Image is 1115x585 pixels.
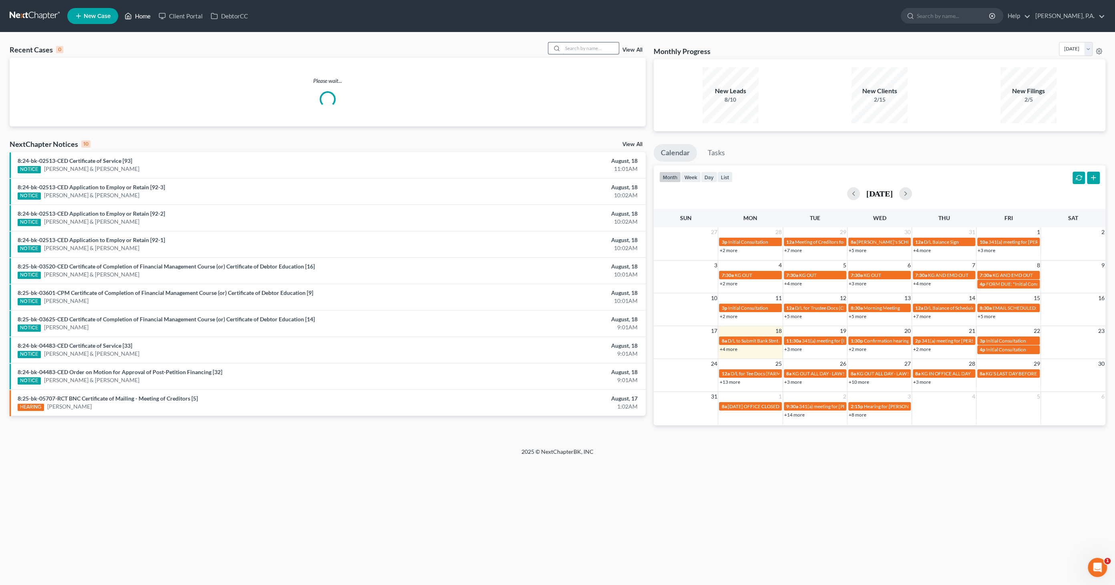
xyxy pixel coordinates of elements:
[980,239,988,245] span: 10a
[986,347,1026,353] span: Initial Consultation
[436,395,638,403] div: August, 17
[18,351,41,358] div: NOTICE
[980,338,985,344] span: 3p
[436,403,638,411] div: 1:02AM
[18,263,315,270] a: 8:25-bk-03520-CED Certificate of Completion of Financial Management Course (or) Certificate of De...
[775,293,783,303] span: 11
[851,96,908,104] div: 2/15
[988,239,1066,245] span: 341(a) meeting for [PERSON_NAME]
[436,210,638,218] div: August, 18
[743,214,757,221] span: Mon
[857,371,959,377] span: KG OUT ALL DAY - LAW SCHOOL ORIENTATION
[784,412,805,418] a: +14 more
[980,347,985,353] span: 4p
[851,305,863,311] span: 8:30a
[849,379,869,385] a: +10 more
[727,338,811,344] span: D/L to Submit Bank Stmt and P&L's to Tee
[784,313,802,319] a: +5 more
[1097,359,1105,369] span: 30
[436,350,638,358] div: 9:01AM
[864,403,969,409] span: Hearing for [PERSON_NAME] & [PERSON_NAME]
[721,338,727,344] span: 8a
[904,293,912,303] span: 13
[1032,293,1041,303] span: 15
[18,404,44,411] div: HEARING
[622,47,642,53] a: View All
[654,46,710,56] h3: Monthly Progress
[851,338,863,344] span: 1:30p
[980,305,992,311] span: 8:30a
[775,227,783,237] span: 28
[710,293,718,303] span: 10
[1036,392,1041,401] span: 5
[778,260,783,270] span: 4
[904,326,912,336] span: 20
[710,326,718,336] span: 17
[980,272,992,278] span: 7:30a
[710,359,718,369] span: 24
[851,239,856,245] span: 8a
[719,346,737,352] a: +4 more
[18,316,315,323] a: 8:25-bk-03625-CED Certificate of Completion of Financial Management Course (or) Certificate of De...
[971,392,976,401] span: 4
[329,448,786,462] div: 2025 © NextChapterBK, INC
[719,379,740,385] a: +13 more
[928,272,968,278] span: KG AND EMD OUT
[907,260,912,270] span: 6
[913,313,931,319] a: +7 more
[784,280,802,286] a: +4 more
[56,46,63,53] div: 0
[44,244,139,252] a: [PERSON_NAME] & [PERSON_NAME]
[702,86,759,96] div: New Leads
[436,244,638,252] div: 10:02AM
[18,395,198,402] a: 8:25-bk-05707-RCT BNC Certificate of Mailing - Meeting of Creditors [5]
[10,45,63,54] div: Recent Cases
[799,403,876,409] span: 341(a) meeting for [PERSON_NAME]
[915,371,920,377] span: 8a
[775,326,783,336] span: 18
[121,9,155,23] a: Home
[18,184,165,190] a: 8:24-bk-02513-CED Application to Employ or Retain [92-3]
[436,262,638,270] div: August, 18
[978,247,995,253] a: +3 more
[849,313,866,319] a: +5 more
[978,313,995,319] a: +5 more
[1068,214,1078,221] span: Sat
[904,359,912,369] span: 27
[436,183,638,191] div: August, 18
[917,8,990,23] input: Search by name...
[986,371,1068,377] span: KG'S LAST DAY BEFORE LAW SCHOOL
[44,270,139,278] a: [PERSON_NAME] & [PERSON_NAME]
[436,218,638,226] div: 10:02AM
[563,42,619,54] input: Search by name...
[786,239,794,245] span: 12a
[719,313,737,319] a: +2 more
[839,293,847,303] span: 12
[938,214,950,221] span: Thu
[734,272,752,278] span: KG OUT
[44,297,89,305] a: [PERSON_NAME]
[1036,260,1041,270] span: 8
[786,272,798,278] span: 7:30a
[904,227,912,237] span: 30
[436,297,638,305] div: 10:01AM
[681,172,701,182] button: week
[18,342,132,349] a: 8:24-bk-04483-CED Certificate of Service [33]
[702,96,759,104] div: 8/10
[436,289,638,297] div: August, 18
[795,305,851,311] span: D/L for Trustee Docs (Clay)
[436,165,638,173] div: 11:01AM
[44,323,89,331] a: [PERSON_NAME]
[913,346,931,352] a: +2 more
[44,191,139,199] a: [PERSON_NAME] & [PERSON_NAME]
[1004,9,1030,23] a: Help
[18,369,222,375] a: 8:24-bk-04483-CED Order on Motion for Approval of Post-Petition Financing [32]
[701,172,717,182] button: day
[18,289,313,296] a: 8:25-bk-03601-CPM Certificate of Completion of Financial Management Course (or) Certificate of De...
[436,270,638,278] div: 10:01AM
[207,9,252,23] a: DebtorCC
[839,359,847,369] span: 26
[18,210,165,217] a: 8:24-bk-02513-CED Application to Employ or Retain [92-2]
[873,214,886,221] span: Wed
[81,140,91,148] div: 10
